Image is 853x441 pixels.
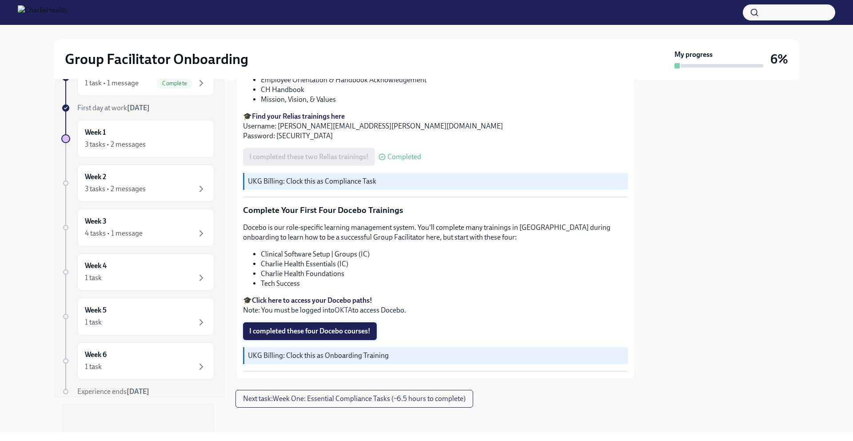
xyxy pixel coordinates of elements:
p: 🎓 Note: You must be logged into to access Docebo. [243,296,628,315]
h6: Week 6 [85,350,107,360]
li: CH Handbook [261,85,628,95]
div: 4 tasks • 1 message [85,229,143,238]
a: Week 51 task [61,298,214,335]
li: Employee Orientation & Handbook Acknowledgement [261,75,628,85]
span: Next task : Week One: Essential Compliance Tasks (~6.5 hours to complete) [243,394,466,403]
div: 1 task [85,317,102,327]
span: First day at work [77,104,150,112]
li: Charlie Health Foundations [261,269,628,279]
strong: [DATE] [127,104,150,112]
div: 3 tasks • 2 messages [85,140,146,149]
span: Experience ends [77,387,149,396]
h6: Week 2 [85,172,106,182]
p: UKG Billing: Clock this as Onboarding Training [248,351,624,361]
a: Week 23 tasks • 2 messages [61,164,214,202]
img: CharlieHealth [18,5,67,20]
h3: 6% [770,51,788,67]
div: 1 task [85,273,102,283]
strong: My progress [674,50,713,60]
h6: Week 1 [85,128,106,137]
a: Week 13 tasks • 2 messages [61,120,214,157]
a: Week 61 task [61,342,214,380]
p: Complete Your First Four Docebo Trainings [243,204,628,216]
button: I completed these four Docebo courses! [243,322,377,340]
span: Complete [157,80,192,87]
div: 1 task [85,362,102,372]
p: UKG Billing: Clock this as Compliance Task [248,176,624,186]
span: Completed [387,153,421,160]
li: Tech Success [261,279,628,289]
h6: Week 4 [85,261,107,271]
a: OKTA [335,306,352,314]
li: Clinical Software Setup | Groups (IC) [261,249,628,259]
li: Charlie Health Essentials (IC) [261,259,628,269]
p: Docebo is our role-specific learning management system. You'll complete many trainings in [GEOGRA... [243,223,628,242]
span: I completed these four Docebo courses! [249,327,371,336]
a: Week 41 task [61,253,214,291]
h6: Week 3 [85,216,107,226]
h2: Group Facilitator Onboarding [65,50,248,68]
h6: Week 5 [85,305,107,315]
div: 3 tasks • 2 messages [85,184,146,194]
a: First day at work[DATE] [61,103,214,113]
li: Mission, Vision, & Values [261,95,628,104]
a: Week 34 tasks • 1 message [61,209,214,246]
a: Click here to access your Docebo paths! [252,296,372,305]
p: 🎓 Username: [PERSON_NAME][EMAIL_ADDRESS][PERSON_NAME][DOMAIN_NAME] Password: [SECURITY_DATA] [243,112,628,141]
div: 1 task • 1 message [85,78,139,88]
button: Next task:Week One: Essential Compliance Tasks (~6.5 hours to complete) [235,390,473,408]
a: Find your Relias trainings here [252,112,345,120]
strong: [DATE] [127,387,149,396]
